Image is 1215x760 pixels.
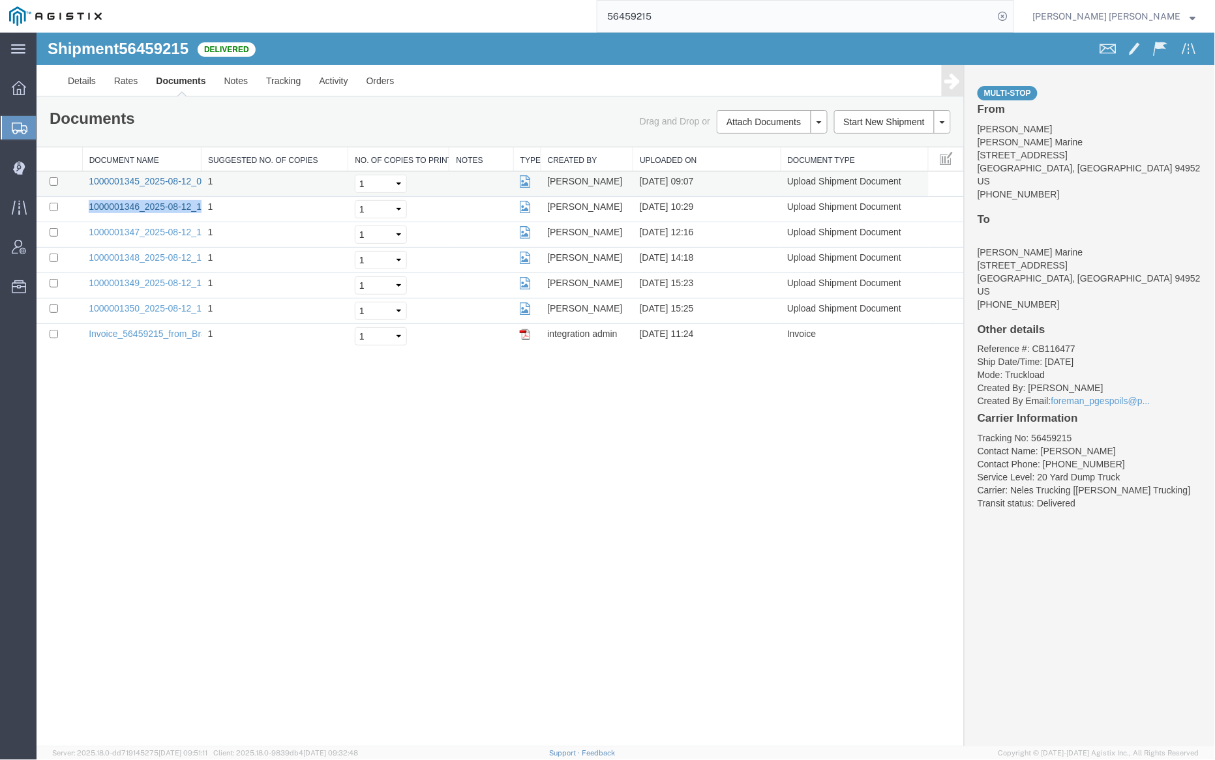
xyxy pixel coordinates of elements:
td: integration admin [504,291,596,317]
a: Feedback [582,749,615,757]
td: [DATE] 14:18 [597,215,744,241]
li: Reference #: CB116477 [941,310,1165,323]
i: jpg [483,145,494,154]
td: 1 [165,215,312,241]
a: 1000001345_2025-08-12_09_07_25.jpg [52,143,215,154]
td: Upload Shipment Document [744,139,892,164]
button: Attach Documents [680,78,774,101]
a: 1000001350_2025-08-12_15_25_40.jpg [52,270,215,281]
i: jpg [483,170,494,179]
li: Contact Phone: [PHONE_NUMBER] [941,425,1165,438]
span: US [941,143,953,154]
span: [DATE] 09:32:48 [303,749,358,757]
span: Server: 2025.18.0-dd719145275 [52,749,207,757]
td: [PERSON_NAME] [504,266,596,291]
td: [DATE] 11:24 [597,291,744,317]
th: Suggested No. of Copies: activate to sort column ascending [165,115,312,139]
img: logo [9,7,102,26]
h4: To [941,181,1165,194]
span: US [941,254,953,264]
li: Contact Name: [PERSON_NAME] [941,412,1165,425]
a: 1000001349_2025-08-12_15_23_35.jpg [52,245,215,256]
td: [PERSON_NAME] [504,164,596,190]
button: [PERSON_NAME] [PERSON_NAME] [1032,8,1197,24]
td: 1 [165,291,312,317]
td: 1 [165,190,312,215]
td: Invoice [744,291,892,317]
li: Carrier: Neles Trucking [[PERSON_NAME] Trucking] [941,451,1165,464]
address: [PERSON_NAME] [PERSON_NAME] Marine [STREET_ADDRESS] [GEOGRAPHIC_DATA], [GEOGRAPHIC_DATA] 94952 [P... [941,90,1165,168]
td: [PERSON_NAME] [504,215,596,241]
li: Created By Email: [941,362,1165,375]
span: Copyright © [DATE]-[DATE] Agistix Inc., All Rights Reserved [998,748,1199,759]
a: Support [550,749,582,757]
a: Notes [179,33,221,64]
th: Document Name: activate to sort column ascending [46,115,164,139]
li: Service Level: 20 Yard Dump Truck [941,438,1165,451]
i: jpg [483,221,494,230]
th: Created by: activate to sort column ascending [504,115,596,139]
span: Drag and Drop or [603,83,674,94]
h4: Carrier Information [941,380,1165,392]
span: Client: 2025.18.0-9839db4 [213,749,358,757]
a: Multi-stop [941,57,1001,67]
th: Uploaded On: activate to sort column ascending [597,115,744,139]
td: [DATE] 15:25 [597,266,744,291]
button: Start New Shipment [798,78,899,101]
td: 1 [165,266,312,291]
i: jpg [483,246,494,256]
td: Upload Shipment Document [744,241,892,266]
span: Kayte Bray Dogali [1033,9,1181,23]
li: Mode: Truckload [941,336,1165,349]
a: Activity [273,33,320,64]
button: Manage table columns [899,115,922,138]
li: Created By: [PERSON_NAME] [941,349,1165,362]
td: 1 [165,139,312,164]
i: jpg [483,272,494,281]
address: [PERSON_NAME] Marine [STREET_ADDRESS] [GEOGRAPHIC_DATA], [GEOGRAPHIC_DATA] 94952 [PHONE_NUMBER] [941,200,1165,278]
a: 1000001348_2025-08-12_14_18_45.jpg [52,220,215,230]
td: [DATE] 09:07 [597,139,744,164]
td: [DATE] 12:16 [597,190,744,215]
a: Documents [110,33,178,64]
th: Type: activate to sort column ascending [477,115,504,139]
span: Multi-stop [941,53,1001,68]
th: Document Type: activate to sort column ascending [744,115,892,139]
img: pdf.gif [483,297,494,307]
h1: Documents [13,78,98,95]
td: Upload Shipment Document [744,215,892,241]
td: 1 [165,164,312,190]
input: Search for shipment number, reference number [597,1,994,32]
a: Rates [68,33,111,64]
td: Upload Shipment Document [744,164,892,190]
h4: Other details [941,291,1165,304]
a: foreman_pgespoils@p... [1015,363,1114,373]
td: 1 [165,241,312,266]
span: [DATE] 09:51:11 [158,749,207,757]
a: 1000001346_2025-08-12_10_29_29.jpg [52,169,215,179]
h4: From [941,71,1165,83]
th: Notes: activate to sort column ascending [413,115,477,139]
a: Orders [321,33,367,64]
td: [DATE] 10:29 [597,164,744,190]
td: [PERSON_NAME] [504,190,596,215]
td: Upload Shipment Document [744,266,892,291]
iframe: FS Legacy Container [37,33,1215,746]
a: Tracking [220,33,273,64]
td: [PERSON_NAME] [504,139,596,164]
li: Transit status: Delivered [941,464,1165,477]
a: Invoice_56459215_from_Bray_Trucking_Inc.pdf [52,296,247,306]
i: jpg [483,196,494,205]
li: Tracking No: 56459215 [941,399,1165,412]
th: No. of Copies to Print: activate to sort column ascending [312,115,413,139]
a: 1000001347_2025-08-12_12_16_04.jpg [52,194,215,205]
td: [DATE] 15:23 [597,241,744,266]
td: Upload Shipment Document [744,190,892,215]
